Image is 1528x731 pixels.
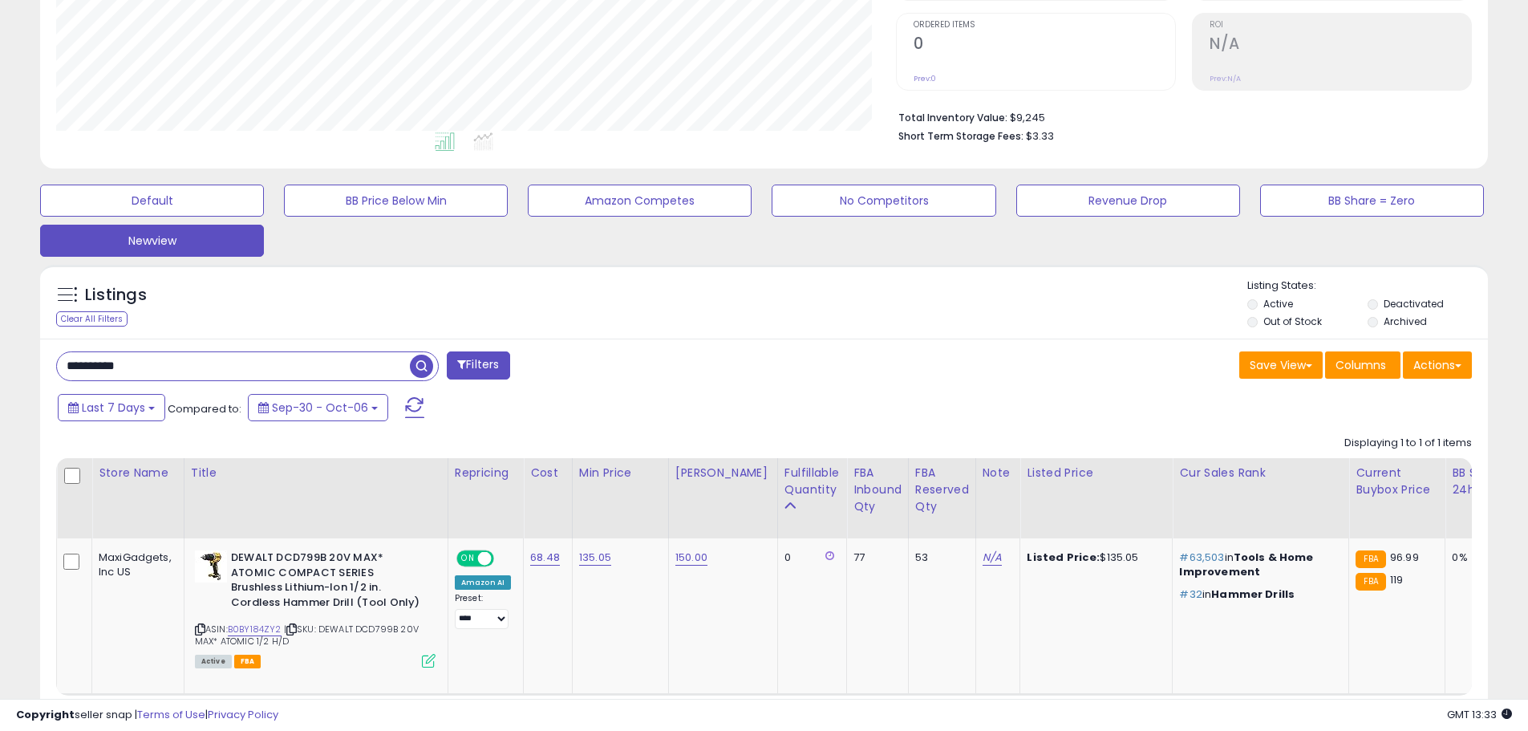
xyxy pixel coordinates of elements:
p: in [1179,550,1336,579]
a: 68.48 [530,550,560,566]
h2: 0 [914,35,1175,56]
button: Amazon Competes [528,185,752,217]
span: Tools & Home Improvement [1179,550,1313,579]
b: DEWALT DCD799B 20V MAX* ATOMIC COMPACT SERIES Brushless Lithium-Ion 1/2 in. Cordless Hammer Drill... [231,550,426,614]
span: 119 [1390,572,1403,587]
span: #32 [1179,587,1202,602]
div: MaxiGadgets, Inc US [99,550,172,579]
p: Listing States: [1247,278,1488,294]
b: Short Term Storage Fees: [898,129,1023,143]
div: Amazon AI [455,575,511,590]
button: No Competitors [772,185,995,217]
span: ROI [1210,21,1471,30]
div: seller snap | | [16,708,278,723]
a: 150.00 [675,550,707,566]
div: 0% [1452,550,1505,565]
span: Columns [1335,357,1386,373]
span: FBA [234,655,261,668]
span: | SKU: DEWALT DCD799B 20V MAX* ATOMIC 1/2 H/D [195,623,419,647]
button: Actions [1403,351,1472,379]
a: 135.05 [579,550,611,566]
button: Revenue Drop [1016,185,1240,217]
span: 96.99 [1390,550,1419,565]
label: Deactivated [1384,297,1444,311]
span: Hammer Drills [1211,587,1295,602]
div: Cost [530,465,565,481]
span: Last 7 Days [82,400,145,416]
div: Preset: [455,593,511,629]
a: N/A [983,550,1002,566]
button: Newview [40,225,264,257]
label: Active [1263,297,1293,311]
span: Ordered Items [914,21,1175,30]
img: 419vZ9pTS4L._SL40_.jpg [195,550,227,583]
li: $9,245 [898,107,1460,126]
small: Prev: 0 [914,74,936,83]
div: Listed Price [1027,465,1165,481]
strong: Copyright [16,707,75,722]
div: Current Buybox Price [1356,465,1438,498]
small: FBA [1356,550,1385,568]
div: Clear All Filters [56,311,128,327]
span: Compared to: [168,401,241,416]
div: Repricing [455,465,517,481]
div: Fulfillable Quantity [784,465,840,498]
a: Terms of Use [137,707,205,722]
div: $135.05 [1027,550,1160,565]
div: 0 [784,550,834,565]
span: #63,503 [1179,550,1224,565]
button: Columns [1325,351,1400,379]
h2: N/A [1210,35,1471,56]
small: Prev: N/A [1210,74,1241,83]
button: BB Price Below Min [284,185,508,217]
div: FBA inbound Qty [853,465,902,515]
button: BB Share = Zero [1260,185,1484,217]
span: All listings currently available for purchase on Amazon [195,655,232,668]
div: ASIN: [195,550,436,666]
b: Total Inventory Value: [898,111,1007,124]
div: FBA Reserved Qty [915,465,969,515]
div: 77 [853,550,896,565]
span: 2025-10-14 13:33 GMT [1447,707,1512,722]
button: Save View [1239,351,1323,379]
div: Note [983,465,1014,481]
button: Last 7 Days [58,394,165,421]
h5: Listings [85,284,147,307]
small: FBA [1356,573,1385,591]
button: Default [40,185,264,217]
span: OFF [492,552,517,566]
div: Store Name [99,465,177,481]
div: 53 [915,550,963,565]
div: Title [191,465,441,481]
button: Filters [447,351,509,380]
p: in [1179,587,1336,602]
div: Cur Sales Rank [1179,465,1342,481]
div: BB Share 24h. [1452,465,1510,498]
span: Sep-30 - Oct-06 [272,400,368,416]
span: ON [458,552,478,566]
label: Out of Stock [1263,315,1322,328]
span: $3.33 [1026,128,1054,144]
div: [PERSON_NAME] [675,465,771,481]
b: Listed Price: [1027,550,1100,565]
div: Min Price [579,465,662,481]
button: Sep-30 - Oct-06 [248,394,388,421]
div: Displaying 1 to 1 of 1 items [1344,436,1472,451]
a: Privacy Policy [208,707,278,722]
label: Archived [1384,315,1427,328]
a: B0BY184ZY2 [228,623,282,636]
